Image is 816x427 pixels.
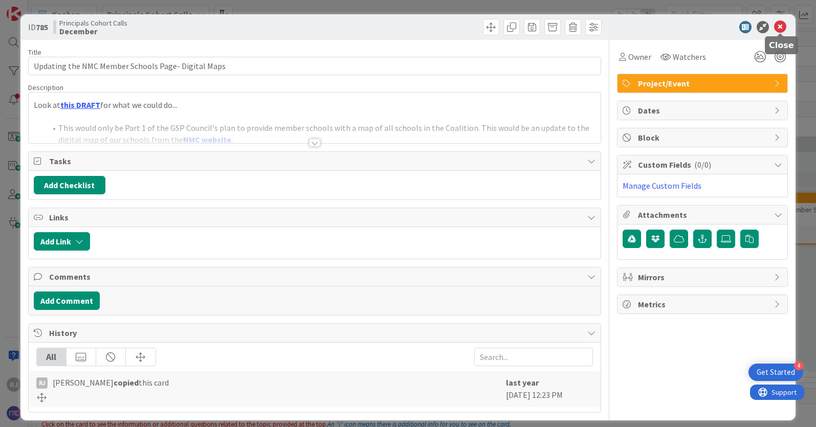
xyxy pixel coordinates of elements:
button: Add Checklist [34,176,105,194]
span: Support [21,2,47,14]
span: Comments [49,271,582,283]
h5: Close [769,40,794,50]
b: December [59,27,127,35]
span: Metrics [638,298,769,310]
span: Mirrors [638,271,769,283]
input: Search... [474,348,593,366]
span: Project/Event [638,77,769,89]
span: ID [28,21,48,33]
span: ( 0/0 ) [694,160,711,170]
button: Add Link [34,232,90,251]
span: Block [638,131,769,144]
span: Tasks [49,155,582,167]
a: Manage Custom Fields [623,181,701,191]
span: Owner [628,51,651,63]
span: Links [49,211,582,223]
span: Description [28,83,63,92]
span: Custom Fields [638,159,769,171]
label: Title [28,48,41,57]
div: Get Started [757,367,795,377]
b: copied [114,377,139,388]
div: RJ [36,377,48,389]
p: Look at for what we could do... [34,99,596,111]
b: last year [506,377,539,388]
b: 785 [36,22,48,32]
span: Principals Cohort Calls [59,19,127,27]
span: Dates [638,104,769,117]
input: type card name here... [28,57,601,75]
button: Add Comment [34,291,100,310]
span: Attachments [638,209,769,221]
div: Open Get Started checklist, remaining modules: 4 [748,364,803,381]
div: [DATE] 12:23 PM [506,376,593,402]
span: Watchers [673,51,706,63]
span: History [49,327,582,339]
span: [PERSON_NAME] this card [53,376,169,389]
a: this DRAFT [60,100,100,110]
div: 4 [794,361,803,370]
div: All [37,348,67,366]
